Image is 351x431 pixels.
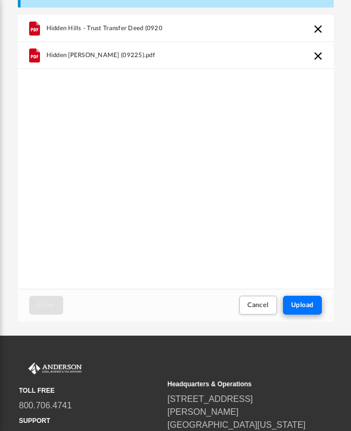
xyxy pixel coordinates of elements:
[29,296,63,315] button: Close
[19,363,84,375] img: Anderson Advisors Platinum Portal
[312,23,325,36] button: Cancel this upload
[167,394,253,416] a: [STREET_ADDRESS][PERSON_NAME]
[167,420,306,429] a: [GEOGRAPHIC_DATA][US_STATE]
[291,302,314,308] span: Upload
[247,302,269,308] span: Cancel
[18,15,334,289] div: grid
[18,15,334,322] div: Upload
[283,296,322,315] button: Upload
[239,296,277,315] button: Cancel
[19,416,160,426] small: SUPPORT
[19,386,160,395] small: TOLL FREE
[312,50,325,62] button: Cancel this upload
[19,401,72,410] a: 800.706.4741
[46,52,154,59] span: Hidden [PERSON_NAME] (09225).pdf
[167,379,308,389] small: Headquarters & Operations
[37,302,55,308] span: Close
[46,25,183,32] span: Hidden Hills - Trust Transfer Deed (092025).pdf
